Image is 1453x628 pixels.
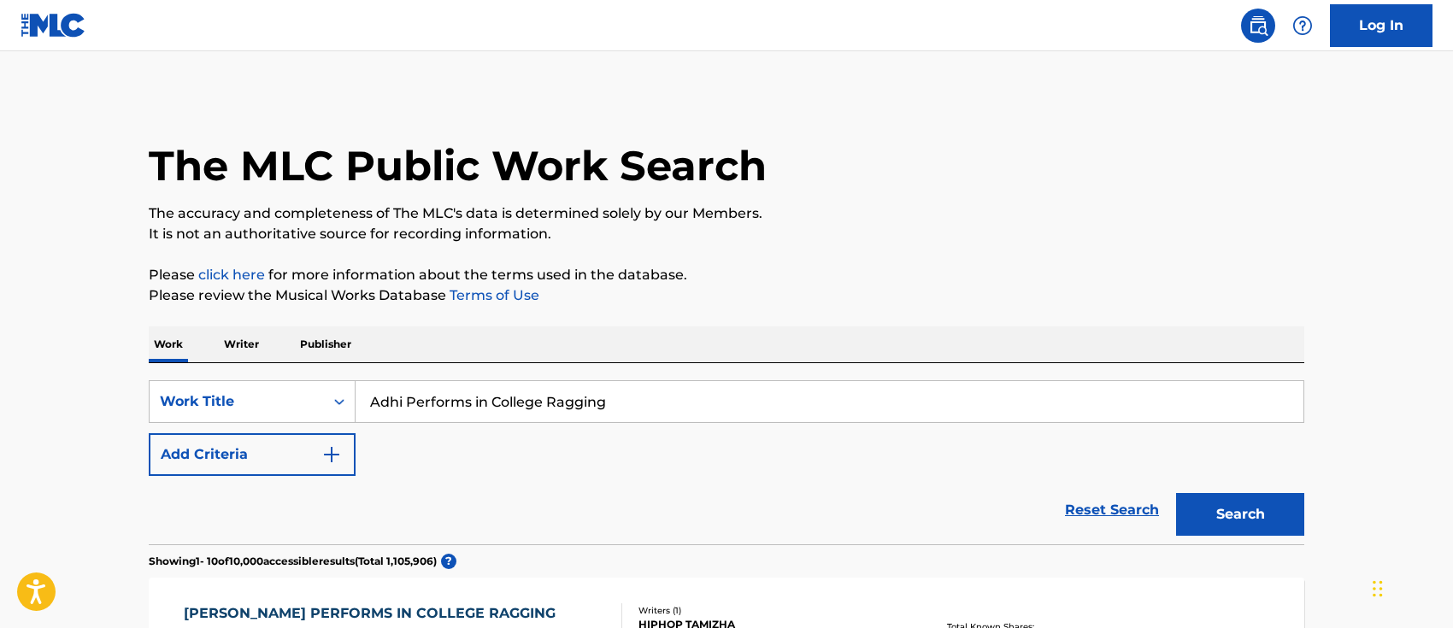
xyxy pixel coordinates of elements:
[184,603,564,624] div: [PERSON_NAME] PERFORMS IN COLLEGE RAGGING
[1248,15,1268,36] img: search
[160,391,314,412] div: Work Title
[441,554,456,569] span: ?
[321,444,342,465] img: 9d2ae6d4665cec9f34b9.svg
[149,140,767,191] h1: The MLC Public Work Search
[446,287,539,303] a: Terms of Use
[149,285,1304,306] p: Please review the Musical Works Database
[198,267,265,283] a: click here
[1241,9,1275,43] a: Public Search
[1330,4,1432,47] a: Log In
[638,604,897,617] div: Writers ( 1 )
[1176,493,1304,536] button: Search
[219,326,264,362] p: Writer
[1292,15,1313,36] img: help
[149,224,1304,244] p: It is not an authoritative source for recording information.
[21,13,86,38] img: MLC Logo
[295,326,356,362] p: Publisher
[1285,9,1320,43] div: Help
[149,380,1304,544] form: Search Form
[149,433,356,476] button: Add Criteria
[1368,546,1453,628] iframe: Chat Widget
[149,203,1304,224] p: The accuracy and completeness of The MLC's data is determined solely by our Members.
[149,326,188,362] p: Work
[149,265,1304,285] p: Please for more information about the terms used in the database.
[149,554,437,569] p: Showing 1 - 10 of 10,000 accessible results (Total 1,105,906 )
[1056,491,1168,529] a: Reset Search
[1373,563,1383,614] div: Drag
